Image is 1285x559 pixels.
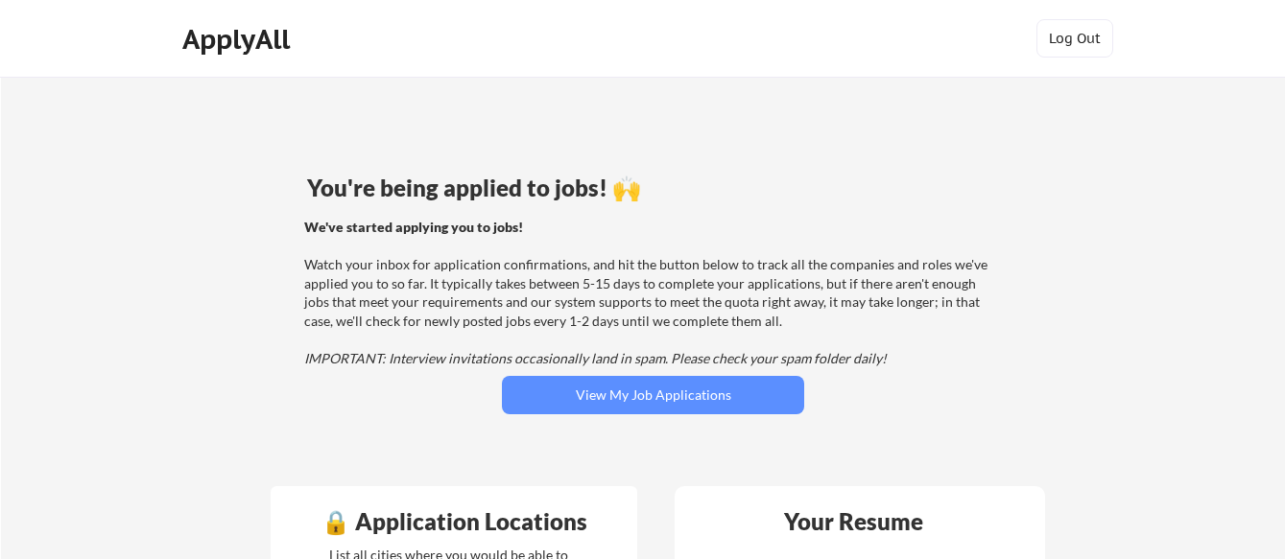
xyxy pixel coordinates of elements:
div: 🔒 Application Locations [275,510,632,533]
div: Watch your inbox for application confirmations, and hit the button below to track all the compani... [304,218,996,368]
button: View My Job Applications [502,376,804,414]
div: Your Resume [758,510,948,533]
em: IMPORTANT: Interview invitations occasionally land in spam. Please check your spam folder daily! [304,350,887,366]
button: Log Out [1036,19,1113,58]
div: ApplyAll [182,23,296,56]
strong: We've started applying you to jobs! [304,219,523,235]
div: You're being applied to jobs! 🙌 [307,176,999,199]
